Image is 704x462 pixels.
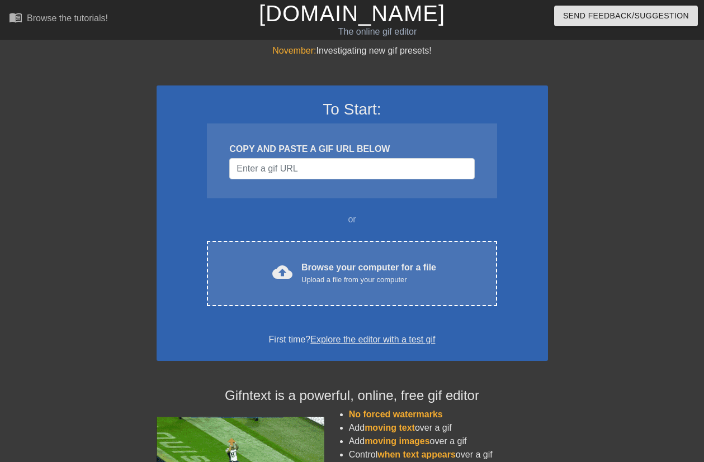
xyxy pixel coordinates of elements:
[349,409,443,419] span: No forced watermarks
[259,1,445,26] a: [DOMAIN_NAME]
[9,11,22,24] span: menu_book
[563,9,689,23] span: Send Feedback/Suggestion
[301,261,436,285] div: Browse your computer for a file
[365,423,415,432] span: moving text
[229,158,474,179] input: Username
[9,11,108,28] a: Browse the tutorials!
[349,448,548,461] li: Control over a gif
[272,262,292,282] span: cloud_upload
[554,6,698,26] button: Send Feedback/Suggestion
[365,436,429,446] span: moving images
[157,44,548,58] div: Investigating new gif presets!
[157,388,548,404] h4: Gifntext is a powerful, online, free gif editor
[171,333,533,346] div: First time?
[240,25,515,39] div: The online gif editor
[229,142,474,156] div: COPY AND PASTE A GIF URL BELOW
[377,450,456,459] span: when text appears
[301,274,436,285] div: Upload a file from your computer
[272,46,316,55] span: November:
[349,421,548,435] li: Add over a gif
[27,13,108,23] div: Browse the tutorials!
[349,435,548,448] li: Add over a gif
[186,213,519,226] div: or
[310,335,435,344] a: Explore the editor with a test gif
[171,100,533,119] h3: To Start:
